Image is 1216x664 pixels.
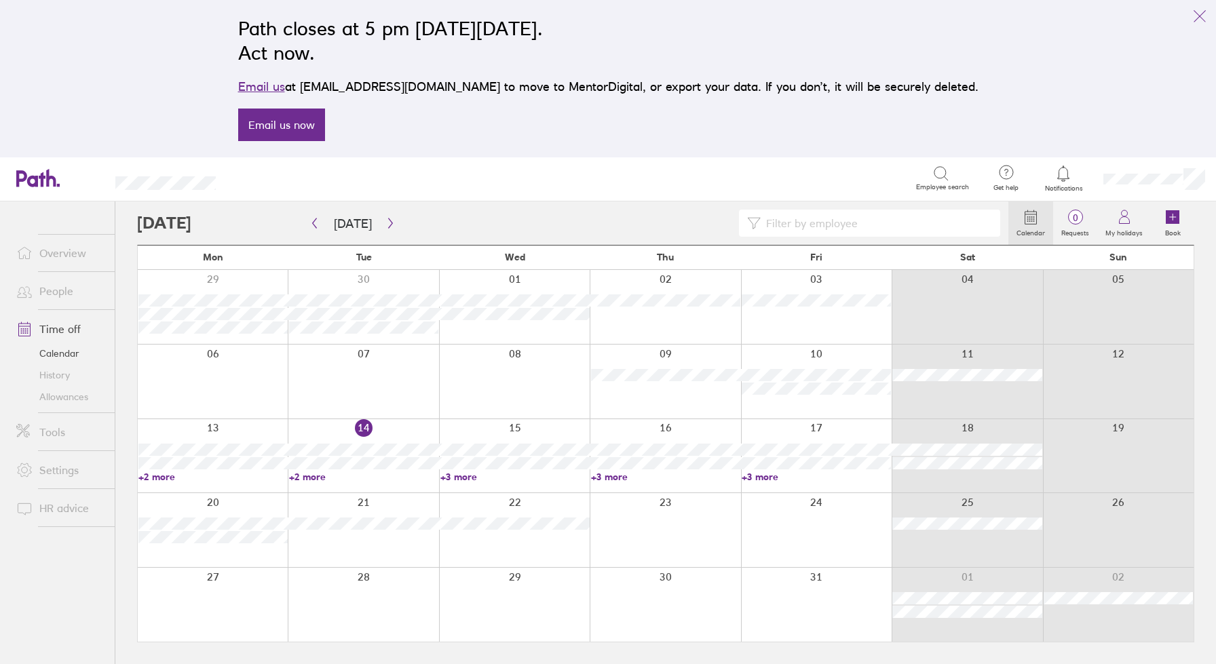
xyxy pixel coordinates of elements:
a: +2 more [138,471,288,483]
a: +3 more [440,471,590,483]
a: Book [1151,201,1194,245]
button: [DATE] [323,212,383,235]
a: Email us now [238,109,325,141]
a: HR advice [5,494,115,522]
span: 0 [1053,212,1097,223]
a: Calendar [5,343,115,364]
label: Book [1157,225,1189,237]
a: 0Requests [1053,201,1097,245]
span: Get help [984,184,1028,192]
a: Email us [238,79,285,94]
span: Sun [1109,252,1127,262]
span: Employee search [916,183,969,191]
span: Sat [960,252,975,262]
input: Filter by employee [761,210,992,236]
label: Requests [1053,225,1097,237]
span: Notifications [1042,184,1086,193]
a: +3 more [742,471,891,483]
div: Search [252,172,287,184]
span: Wed [505,252,525,262]
a: My holidays [1097,201,1151,245]
label: My holidays [1097,225,1151,237]
span: Fri [810,252,822,262]
a: Settings [5,456,115,484]
p: at [EMAIL_ADDRESS][DOMAIN_NAME] to move to MentorDigital, or export your data. If you don’t, it w... [238,77,978,96]
a: Time off [5,315,115,343]
a: Tools [5,418,115,446]
a: +2 more [289,471,438,483]
a: Overview [5,239,115,267]
a: +3 more [591,471,740,483]
h2: Path closes at 5 pm [DATE][DATE]. Act now. [238,16,978,65]
span: Mon [203,252,223,262]
span: Tue [356,252,372,262]
label: Calendar [1008,225,1053,237]
a: Notifications [1042,164,1086,193]
a: Calendar [1008,201,1053,245]
a: History [5,364,115,386]
a: People [5,277,115,305]
span: Thu [657,252,674,262]
a: Allowances [5,386,115,408]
